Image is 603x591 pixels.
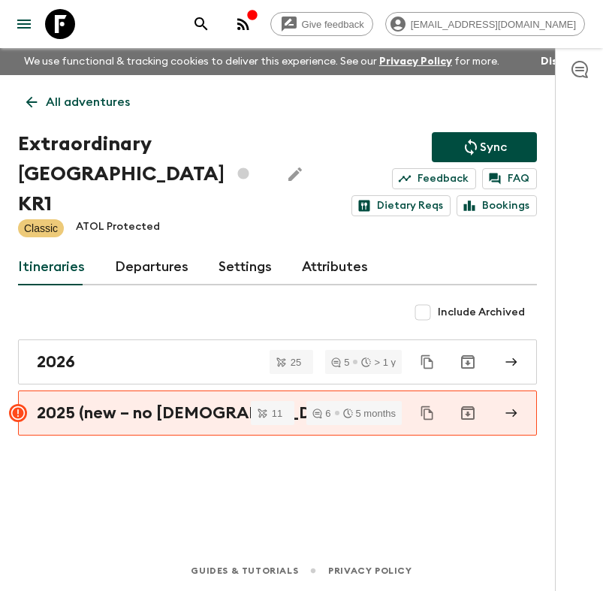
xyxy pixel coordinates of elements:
[328,562,412,579] a: Privacy Policy
[453,398,483,428] button: Archive
[453,347,483,377] button: Archive
[312,409,330,418] div: 6
[76,219,160,237] p: ATOL Protected
[414,400,441,427] button: Duplicate
[18,249,85,285] a: Itineraries
[457,195,537,216] a: Bookings
[482,168,537,189] a: FAQ
[361,357,396,367] div: > 1 y
[9,9,39,39] button: menu
[438,305,525,320] span: Include Archived
[480,138,507,156] p: Sync
[24,221,58,236] p: Classic
[392,168,476,189] a: Feedback
[18,129,268,219] h1: Extraordinary [GEOGRAPHIC_DATA] KR1
[18,87,138,117] a: All adventures
[263,409,291,418] span: 11
[46,93,130,111] p: All adventures
[379,56,452,67] a: Privacy Policy
[414,348,441,375] button: Duplicate
[282,357,310,367] span: 25
[270,12,373,36] a: Give feedback
[343,409,396,418] div: 5 months
[294,19,372,30] span: Give feedback
[385,12,585,36] div: [EMAIL_ADDRESS][DOMAIN_NAME]
[115,249,188,285] a: Departures
[191,562,298,579] a: Guides & Tutorials
[351,195,451,216] a: Dietary Reqs
[432,132,537,162] button: Sync adventure departures to the booking engine
[18,390,537,436] a: 2025 (new – no [DEMOGRAPHIC_DATA] stay)
[37,403,392,423] h2: 2025 (new – no [DEMOGRAPHIC_DATA] stay)
[331,357,349,367] div: 5
[219,249,272,285] a: Settings
[537,51,585,72] button: Dismiss
[18,48,505,75] p: We use functional & tracking cookies to deliver this experience. See our for more.
[186,9,216,39] button: search adventures
[403,19,584,30] span: [EMAIL_ADDRESS][DOMAIN_NAME]
[302,249,368,285] a: Attributes
[280,129,310,219] button: Edit Adventure Title
[18,339,537,384] a: 2026
[37,352,75,372] h2: 2026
